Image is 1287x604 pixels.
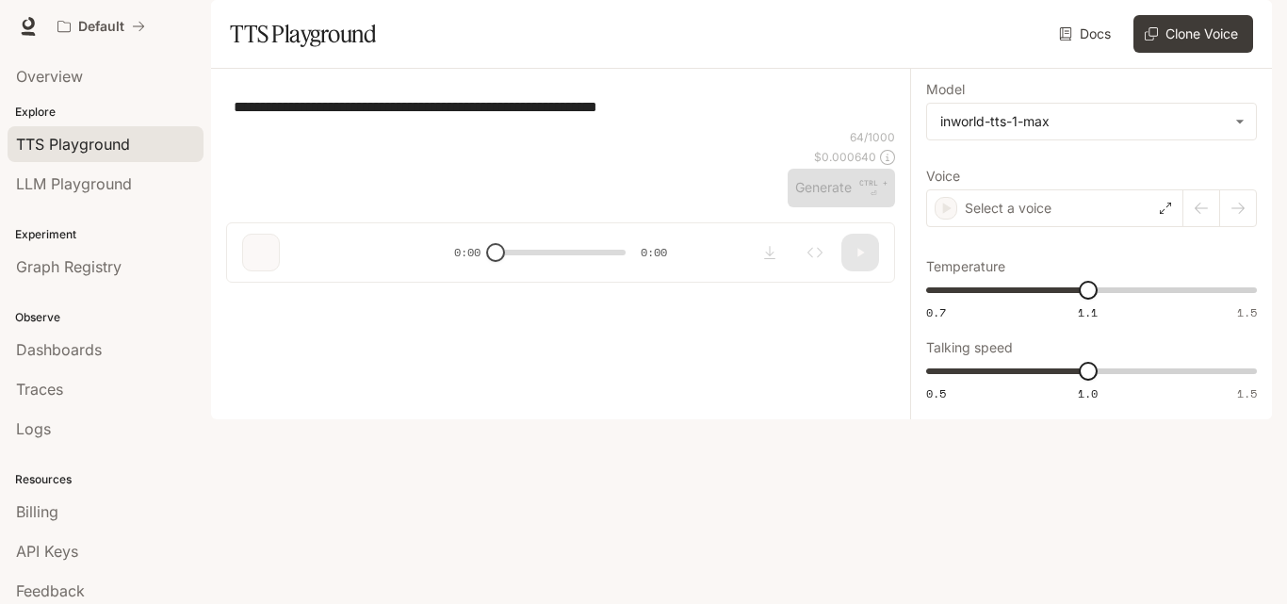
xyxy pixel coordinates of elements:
div: inworld-tts-1-max [927,104,1256,139]
span: 1.1 [1078,304,1098,320]
p: Talking speed [926,341,1013,354]
p: Select a voice [965,199,1051,218]
p: 64 / 1000 [850,129,895,145]
span: 1.0 [1078,385,1098,401]
p: Default [78,19,124,35]
div: inworld-tts-1-max [940,112,1226,131]
p: Voice [926,170,960,183]
h1: TTS Playground [230,15,376,53]
p: Temperature [926,260,1005,273]
button: Clone Voice [1133,15,1253,53]
span: 1.5 [1237,304,1257,320]
span: 0.7 [926,304,946,320]
span: 1.5 [1237,385,1257,401]
a: Docs [1055,15,1118,53]
p: Model [926,83,965,96]
button: All workspaces [49,8,154,45]
p: $ 0.000640 [814,149,876,165]
span: 0.5 [926,385,946,401]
